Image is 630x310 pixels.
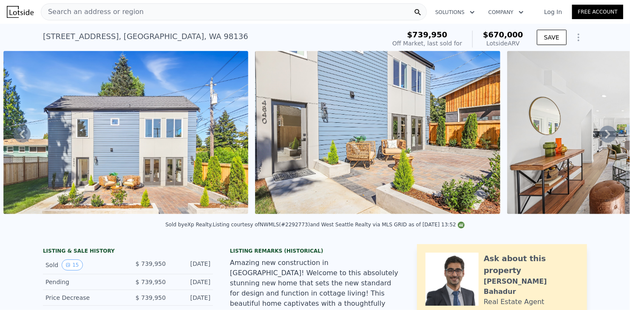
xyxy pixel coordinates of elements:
span: $670,000 [483,30,523,39]
div: Listing courtesy of NWMLS (#2292773) and West Seattle Realty via MLS GRID as of [DATE] 13:52 [213,222,465,228]
div: Sold [45,259,121,271]
div: [PERSON_NAME] Bahadur [484,276,579,297]
span: $ 739,950 [136,279,166,285]
div: Sold by eXp Realty . [165,222,213,228]
div: [STREET_ADDRESS] , [GEOGRAPHIC_DATA] , WA 98136 [43,31,248,42]
button: Company [482,5,531,20]
button: SAVE [537,30,567,45]
div: Off Market, last sold for [392,39,462,48]
button: View historical data [62,259,82,271]
span: Search an address or region [41,7,144,17]
div: Pending [45,278,121,286]
span: $739,950 [407,30,448,39]
div: Listing Remarks (Historical) [230,248,400,254]
a: Log In [534,8,572,16]
img: NWMLS Logo [458,222,465,228]
a: Free Account [572,5,623,19]
div: LISTING & SALE HISTORY [43,248,213,256]
div: Price Decrease [45,293,121,302]
img: Sale: 148788914 Parcel: 121409855 [255,51,500,214]
button: Solutions [429,5,482,20]
img: Lotside [7,6,34,18]
img: Sale: 148788914 Parcel: 121409855 [3,51,248,214]
span: $ 739,950 [136,294,166,301]
div: [DATE] [173,293,210,302]
div: [DATE] [173,278,210,286]
div: Real Estate Agent [484,297,545,307]
div: Lotside ARV [483,39,523,48]
span: $ 739,950 [136,260,166,267]
div: Ask about this property [484,253,579,276]
div: [DATE] [173,259,210,271]
button: Show Options [570,29,587,46]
